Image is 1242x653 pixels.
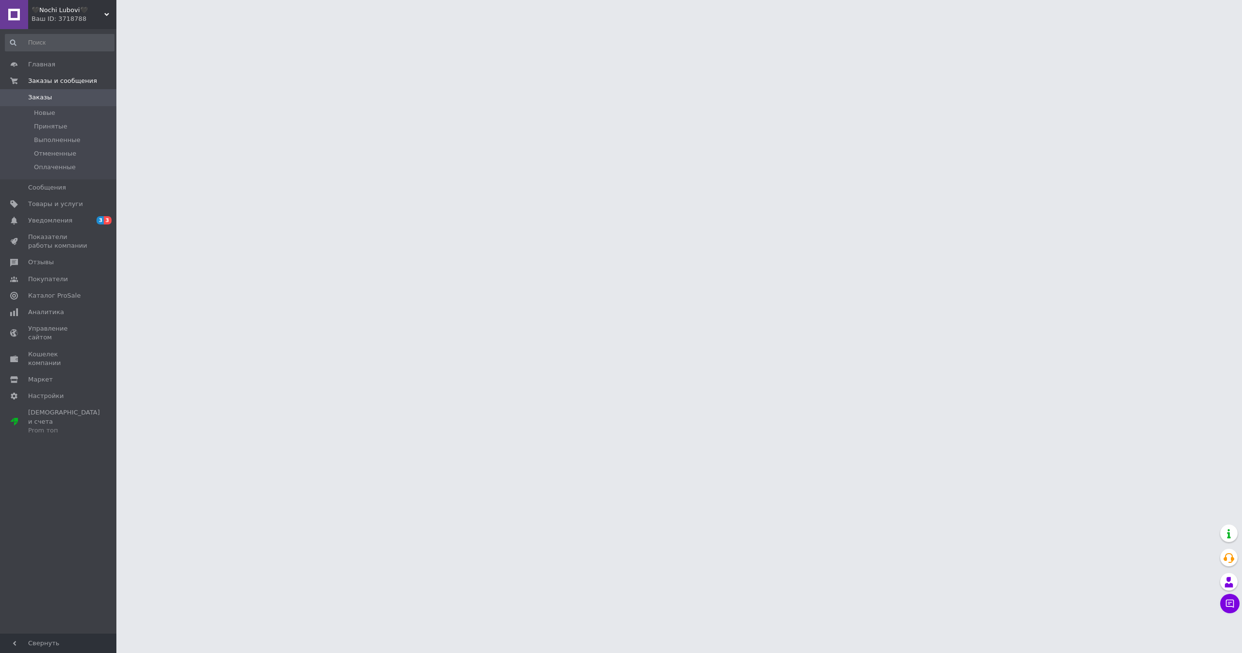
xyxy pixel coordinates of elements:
[28,426,100,435] div: Prom топ
[34,163,76,172] span: Оплаченные
[34,149,76,158] span: Отмененные
[28,408,100,435] span: [DEMOGRAPHIC_DATA] и счета
[5,34,114,51] input: Поиск
[28,375,53,384] span: Маркет
[28,308,64,317] span: Аналитика
[34,136,81,144] span: Выполненные
[28,233,90,250] span: Показатели работы компании
[97,216,104,224] span: 3
[28,258,54,267] span: Отзывы
[28,324,90,342] span: Управление сайтом
[28,392,64,400] span: Настройки
[28,350,90,367] span: Кошелек компании
[28,93,52,102] span: Заказы
[28,291,81,300] span: Каталог ProSale
[28,216,72,225] span: Уведомления
[1220,594,1240,613] button: Чат с покупателем
[28,200,83,208] span: Товары и услуги
[28,275,68,284] span: Покупатели
[28,183,66,192] span: Сообщения
[28,60,55,69] span: Главная
[28,77,97,85] span: Заказы и сообщения
[32,6,104,15] span: 🖤Nochi Lubovi🖤
[34,122,67,131] span: Принятые
[34,109,55,117] span: Новые
[32,15,116,23] div: Ваш ID: 3718788
[104,216,112,224] span: 3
